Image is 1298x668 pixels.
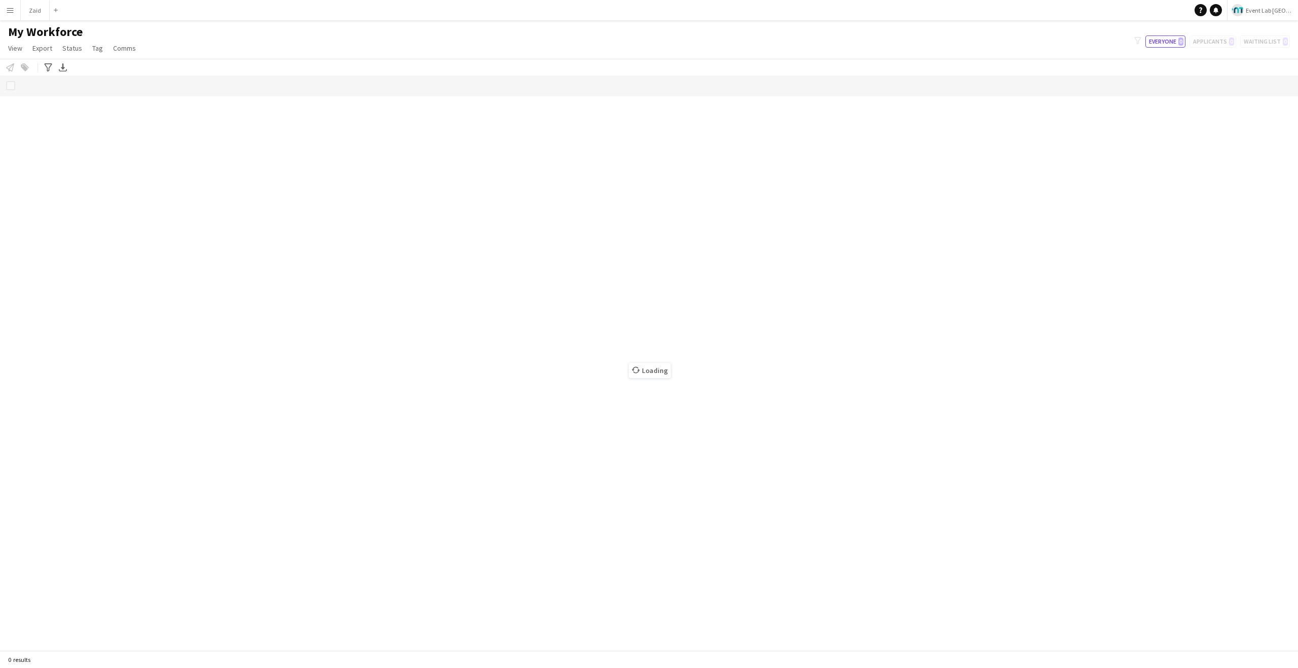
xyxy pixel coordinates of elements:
span: View [8,44,22,53]
span: Status [62,44,82,53]
span: Comms [113,44,136,53]
a: Status [58,42,86,55]
span: Loading [629,363,671,378]
span: 0 [1178,38,1183,46]
a: Tag [88,42,107,55]
app-action-btn: Advanced filters [42,61,54,73]
a: Comms [109,42,140,55]
span: Tag [92,44,103,53]
app-action-btn: Export XLSX [57,61,69,73]
img: Logo [1232,4,1244,16]
a: View [4,42,26,55]
span: Event Lab [GEOGRAPHIC_DATA] [1246,7,1294,14]
span: My Workforce [8,24,83,40]
button: Zaid [21,1,50,20]
span: Export [32,44,52,53]
a: Export [28,42,56,55]
button: Everyone0 [1145,35,1185,48]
